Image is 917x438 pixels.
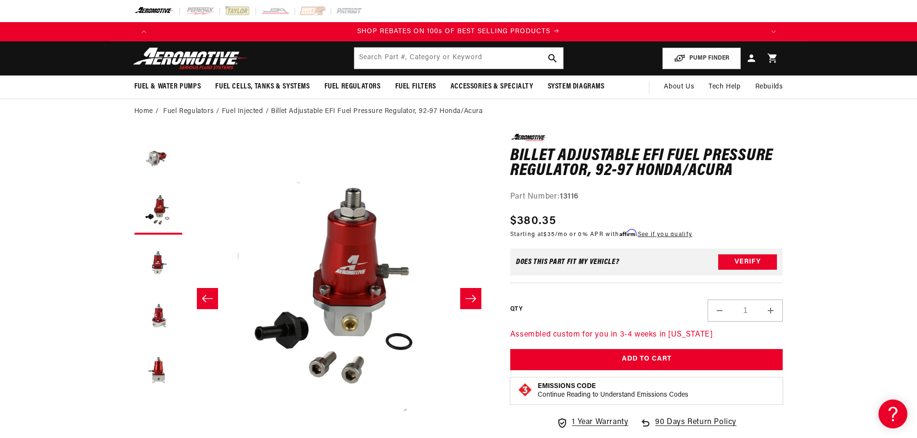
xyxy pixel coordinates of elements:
p: Starting at /mo or 0% APR with . [510,230,692,239]
p: Continue Reading to Understand Emissions Codes [538,391,688,400]
button: Translation missing: en.sections.announcements.next_announcement [764,22,783,41]
span: Rebuilds [755,82,783,92]
summary: Fuel Filters [388,75,443,98]
summary: Accessories & Specialty [443,75,541,98]
span: 1 Year Warranty [572,416,628,429]
button: Translation missing: en.sections.announcements.previous_announcement [134,22,154,41]
span: System Diagrams [548,82,605,92]
button: Verify [718,254,777,270]
div: Does This part fit My vehicle? [516,258,620,266]
summary: Fuel Cells, Tanks & Systems [208,75,317,98]
button: Load image 3 in gallery view [134,239,182,288]
button: search button [542,48,563,69]
span: $380.35 [510,213,556,230]
button: Slide right [460,288,481,309]
img: Emissions code [517,382,533,398]
span: Tech Help [709,82,740,92]
button: Emissions CodeContinue Reading to Understand Emissions Codes [538,382,688,400]
slideshow-component: Translation missing: en.sections.announcements.announcement_bar [110,22,807,41]
label: QTY [510,305,522,313]
h1: Billet Adjustable EFI Fuel Pressure Regulator, 92-97 Honda/Acura [510,149,783,179]
a: Home [134,106,153,117]
span: Fuel Regulators [324,82,381,92]
button: Load image 1 in gallery view [134,134,182,182]
span: Fuel & Water Pumps [134,82,201,92]
summary: Tech Help [701,75,748,99]
li: Billet Adjustable EFI Fuel Pressure Regulator, 92-97 Honda/Acura [271,106,482,117]
nav: breadcrumbs [134,106,783,117]
li: Fuel Regulators [163,106,222,117]
span: Fuel Filters [395,82,436,92]
input: Search by Part Number, Category or Keyword [354,48,563,69]
div: 3 of 4 [154,26,764,37]
span: SHOP REBATES ON 100s OF BEST SELLING PRODUCTS [357,28,550,35]
summary: Fuel Regulators [317,75,388,98]
a: 1 Year Warranty [556,416,628,429]
span: Affirm [620,229,636,237]
span: Accessories & Specialty [451,82,533,92]
button: Load image 4 in gallery view [134,292,182,340]
strong: 13116 [560,193,579,200]
button: Load image 2 in gallery view [134,187,182,235]
button: Add to Cart [510,349,783,371]
span: Fuel Cells, Tanks & Systems [215,82,310,92]
div: Announcement [154,26,764,37]
a: SHOP REBATES ON 100s OF BEST SELLING PRODUCTS [154,26,764,37]
p: Assembled custom for you in 3-4 weeks in [US_STATE] [510,329,783,341]
summary: Rebuilds [748,75,790,99]
span: $35 [543,232,555,238]
div: Part Number: [510,191,783,203]
a: About Us [657,75,701,99]
summary: System Diagrams [541,75,612,98]
button: Load image 5 in gallery view [134,345,182,393]
img: Aeromotive [130,47,251,70]
span: About Us [664,83,694,90]
li: Fuel Injected [222,106,271,117]
strong: Emissions Code [538,383,596,390]
summary: Fuel & Water Pumps [127,75,208,98]
button: Slide left [197,288,218,309]
button: PUMP FINDER [662,48,741,69]
a: See if you qualify - Learn more about Affirm Financing (opens in modal) [638,232,692,238]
